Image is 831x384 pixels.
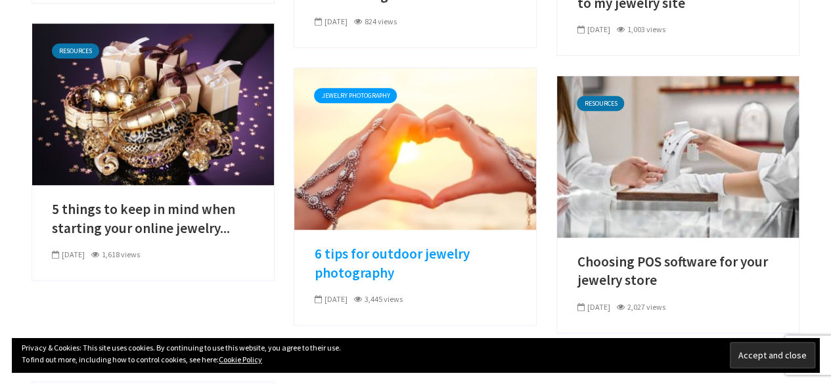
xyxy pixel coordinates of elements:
[145,77,221,86] div: Keywords by Traffic
[21,34,32,45] img: website_grey.svg
[32,96,274,110] a: 5 things to keep in mind when starting your online jewelry business
[353,16,396,28] div: 824 views
[294,141,536,154] a: 6 tips for outdoor jewelry photography
[616,301,665,313] div: 2,027 views
[577,253,779,290] a: Choosing POS software for your jewelry store
[314,294,347,304] span: [DATE]
[52,249,85,259] span: [DATE]
[12,338,819,372] div: Privacy & Cookies: This site uses cookies. By continuing to use this website, you agree to their ...
[21,21,32,32] img: logo_orange.svg
[131,76,141,87] img: tab_keywords_by_traffic_grey.svg
[35,76,46,87] img: tab_domain_overview_orange.svg
[91,249,140,261] div: 1,618 views
[37,21,64,32] div: v 4.0.25
[577,302,610,312] span: [DATE]
[577,96,624,111] a: Resources
[557,149,799,162] a: Choosing POS software for your jewelry store
[52,43,99,58] a: Resources
[219,354,262,364] a: Cookie Policy
[577,24,610,34] span: [DATE]
[34,34,145,45] div: Domain: [DOMAIN_NAME]
[314,88,397,103] a: Jewelry Photography
[730,342,815,368] input: Accept and close
[50,77,118,86] div: Domain Overview
[616,24,665,35] div: 1,003 views
[52,200,254,238] a: 5 things to keep in mind when starting your online jewelry...
[314,245,516,282] a: 6 tips for outdoor jewelry photography
[353,293,402,305] div: 3,445 views
[314,16,347,26] span: [DATE]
